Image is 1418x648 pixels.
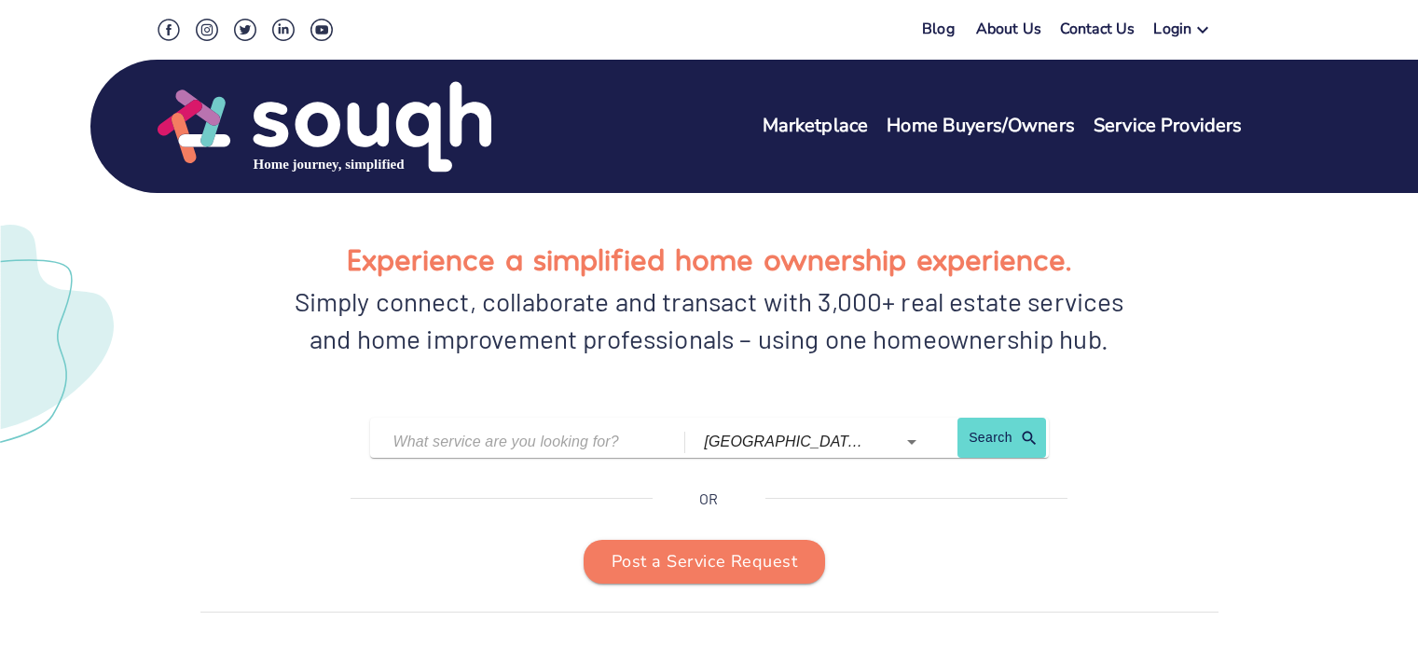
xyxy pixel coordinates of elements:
[612,547,797,577] span: Post a Service Request
[393,427,639,456] input: What service are you looking for?
[196,19,218,41] img: Instagram Social Icon
[922,19,955,39] a: Blog
[310,19,333,41] img: Youtube Social Icon
[272,19,295,41] img: LinkedIn Social Icon
[1153,19,1191,46] div: Login
[976,19,1041,46] a: About Us
[234,19,256,41] img: Twitter Social Icon
[285,283,1134,357] div: Simply connect, collaborate and transact with 3,000+ real estate services and home improvement pr...
[584,540,825,585] button: Post a Service Request
[704,427,870,456] input: Which city?
[158,19,180,41] img: Facebook Social Icon
[699,488,718,510] p: OR
[899,429,925,455] button: Open
[347,235,1071,283] h1: Experience a simplified home ownership experience.
[1060,19,1136,46] a: Contact Us
[1094,113,1243,140] a: Service Providers
[158,79,491,174] img: Souqh Logo
[763,113,869,140] a: Marketplace
[887,113,1075,140] a: Home Buyers/Owners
